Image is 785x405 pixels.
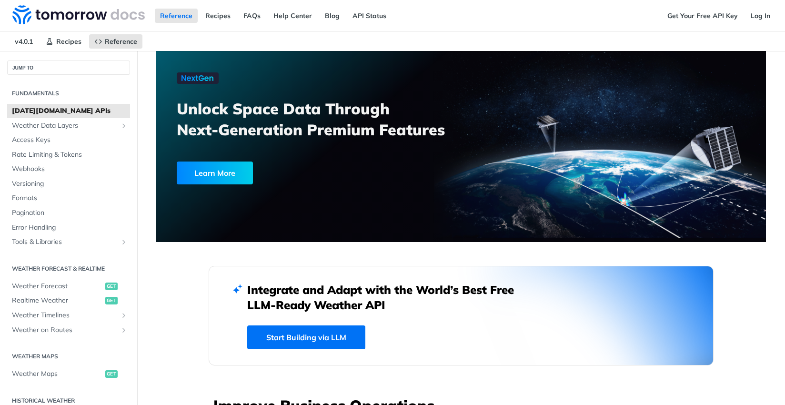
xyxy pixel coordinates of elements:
[7,221,130,235] a: Error Handling
[7,148,130,162] a: Rate Limiting & Tokens
[120,122,128,130] button: Show subpages for Weather Data Layers
[7,162,130,176] a: Webhooks
[238,9,266,23] a: FAQs
[177,162,253,184] div: Learn More
[10,34,38,49] span: v4.0.1
[7,294,130,308] a: Realtime Weatherget
[7,323,130,337] a: Weather on RoutesShow subpages for Weather on Routes
[12,179,128,189] span: Versioning
[12,325,118,335] span: Weather on Routes
[7,308,130,323] a: Weather TimelinesShow subpages for Weather Timelines
[7,264,130,273] h2: Weather Forecast & realtime
[7,133,130,147] a: Access Keys
[40,34,87,49] a: Recipes
[745,9,775,23] a: Log In
[105,283,118,290] span: get
[7,279,130,294] a: Weather Forecastget
[12,282,103,291] span: Weather Forecast
[105,37,137,46] span: Reference
[268,9,317,23] a: Help Center
[7,367,130,381] a: Weather Mapsget
[105,297,118,304] span: get
[347,9,392,23] a: API Status
[56,37,81,46] span: Recipes
[662,9,743,23] a: Get Your Free API Key
[89,34,142,49] a: Reference
[12,369,103,379] span: Weather Maps
[7,89,130,98] h2: Fundamentals
[177,72,219,84] img: NextGen
[12,311,118,320] span: Weather Timelines
[7,396,130,405] h2: Historical Weather
[12,296,103,305] span: Realtime Weather
[120,326,128,334] button: Show subpages for Weather on Routes
[7,177,130,191] a: Versioning
[7,191,130,205] a: Formats
[12,150,128,160] span: Rate Limiting & Tokens
[247,282,528,313] h2: Integrate and Adapt with the World’s Best Free LLM-Ready Weather API
[7,235,130,249] a: Tools & LibrariesShow subpages for Tools & Libraries
[7,119,130,133] a: Weather Data LayersShow subpages for Weather Data Layers
[12,106,128,116] span: [DATE][DOMAIN_NAME] APIs
[155,9,198,23] a: Reference
[7,61,130,75] button: JUMP TO
[12,237,118,247] span: Tools & Libraries
[12,223,128,233] span: Error Handling
[12,193,128,203] span: Formats
[177,98,472,140] h3: Unlock Space Data Through Next-Generation Premium Features
[12,164,128,174] span: Webhooks
[120,238,128,246] button: Show subpages for Tools & Libraries
[247,325,365,349] a: Start Building via LLM
[177,162,413,184] a: Learn More
[320,9,345,23] a: Blog
[200,9,236,23] a: Recipes
[12,208,128,218] span: Pagination
[7,352,130,361] h2: Weather Maps
[7,104,130,118] a: [DATE][DOMAIN_NAME] APIs
[120,312,128,319] button: Show subpages for Weather Timelines
[12,5,145,24] img: Tomorrow.io Weather API Docs
[7,206,130,220] a: Pagination
[105,370,118,378] span: get
[12,121,118,131] span: Weather Data Layers
[12,135,128,145] span: Access Keys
